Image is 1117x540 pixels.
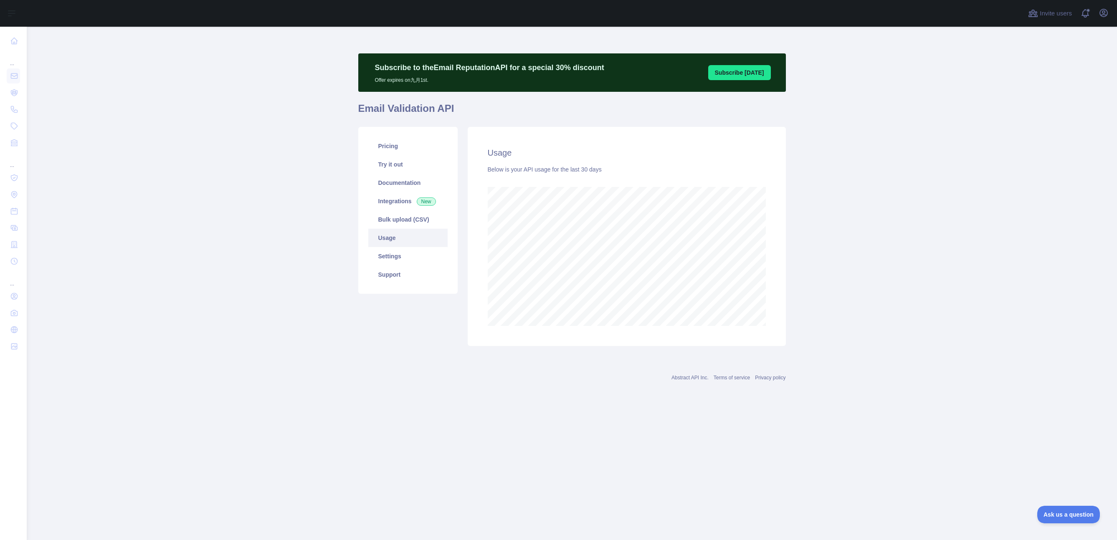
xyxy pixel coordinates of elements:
h2: Usage [488,147,766,159]
a: Abstract API Inc. [671,375,709,381]
button: Subscribe [DATE] [708,65,771,80]
a: Usage [368,229,448,247]
a: Integrations New [368,192,448,210]
div: ... [7,50,20,67]
h1: Email Validation API [358,102,786,122]
iframe: Toggle Customer Support [1037,506,1100,523]
a: Terms of service [714,375,750,381]
span: New [417,197,436,206]
a: Settings [368,247,448,265]
a: Support [368,265,448,284]
p: Subscribe to the Email Reputation API for a special 30 % discount [375,62,604,73]
div: Below is your API usage for the last 30 days [488,165,766,174]
a: Pricing [368,137,448,155]
a: Try it out [368,155,448,174]
p: Offer expires on 九月 1st. [375,73,604,83]
div: ... [7,152,20,169]
a: Documentation [368,174,448,192]
button: Invite users [1026,7,1074,20]
div: ... [7,270,20,287]
a: Privacy policy [755,375,785,381]
span: Invite users [1040,9,1072,18]
a: Bulk upload (CSV) [368,210,448,229]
